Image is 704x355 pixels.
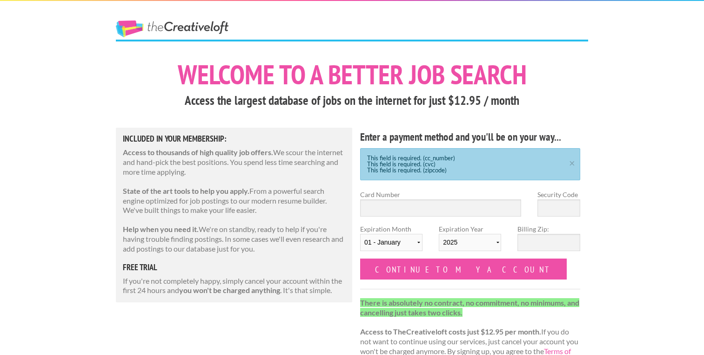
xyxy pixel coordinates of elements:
[123,225,199,233] strong: Help when you need it.
[179,286,280,294] strong: you won't be charged anything
[439,234,501,251] select: Expiration Year
[123,135,345,143] h5: Included in Your Membership:
[360,327,541,336] strong: Access to TheCreativeloft costs just $12.95 per month.
[360,190,521,199] label: Card Number
[537,190,580,199] label: Security Code
[360,259,567,280] input: Continue to my account
[123,148,345,177] p: We scour the internet and hand-pick the best positions. You spend less time searching and more ti...
[123,276,345,296] p: If you're not completely happy, simply cancel your account within the first 24 hours and . It's t...
[360,224,422,259] label: Expiration Month
[566,159,578,165] a: ×
[360,130,580,144] h4: Enter a payment method and you'll be on your way...
[116,92,588,109] h3: Access the largest database of jobs on the internet for just $12.95 / month
[123,186,345,215] p: From a powerful search engine optimized for job postings to our modern resume builder. We've buil...
[360,298,579,317] strong: There is absolutely no contract, no commitment, no minimums, and cancelling just takes two clicks.
[123,225,345,253] p: We're on standby, ready to help if you're having trouble finding postings. In some cases we'll ev...
[116,20,228,37] a: The Creative Loft
[123,186,249,195] strong: State of the art tools to help you apply.
[116,61,588,88] h1: Welcome to a better job search
[360,148,580,180] div: This field is required. (cc_number) This field is required. (cvc) This field is required. (zipcode)
[360,234,422,251] select: Expiration Month
[123,263,345,272] h5: free trial
[439,224,501,259] label: Expiration Year
[517,224,580,234] label: Billing Zip:
[123,148,273,157] strong: Access to thousands of high quality job offers.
